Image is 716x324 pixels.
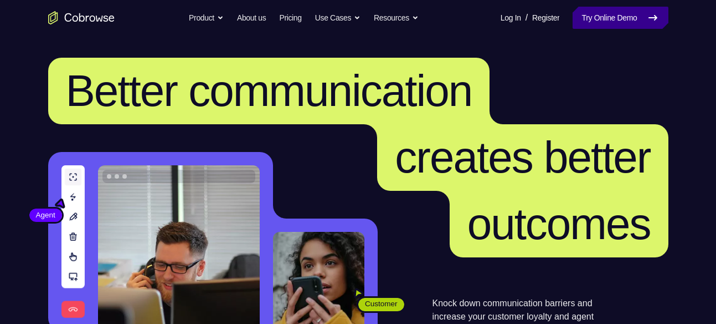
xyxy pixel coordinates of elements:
a: Log In [501,7,521,29]
span: Better communication [66,66,472,115]
a: About us [237,7,266,29]
button: Resources [374,7,419,29]
a: Pricing [279,7,301,29]
button: Use Cases [315,7,360,29]
span: creates better [395,133,650,182]
a: Register [532,7,559,29]
span: / [526,11,528,24]
button: Product [189,7,224,29]
a: Go to the home page [48,11,115,24]
span: outcomes [467,199,651,249]
a: Try Online Demo [573,7,668,29]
